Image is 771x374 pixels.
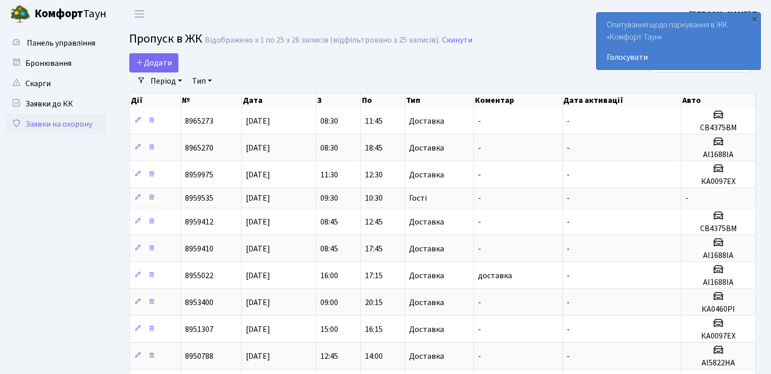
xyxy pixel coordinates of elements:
span: 8951307 [185,324,213,335]
span: 08:30 [320,116,338,127]
span: - [567,216,570,228]
span: [DATE] [246,297,270,308]
span: [DATE] [246,116,270,127]
span: 17:45 [365,243,383,254]
h5: АІ1688ІА [685,251,751,260]
span: - [567,169,570,180]
span: 8950788 [185,351,213,362]
div: Опитування щодо паркування в ЖК «Комфорт Таун» [597,13,760,69]
span: [DATE] [246,216,270,228]
th: Тип [405,93,474,107]
span: Доставка [409,325,444,333]
span: 18:45 [365,142,383,154]
span: - [567,351,570,362]
span: - [567,243,570,254]
button: Переключити навігацію [127,6,152,22]
a: Тип [188,72,216,90]
span: [DATE] [246,324,270,335]
h5: КА0097ЕХ [685,177,751,186]
span: [DATE] [246,169,270,180]
h5: АІ1688ІА [685,278,751,287]
span: 12:45 [320,351,338,362]
span: 8959410 [185,243,213,254]
span: Доставка [409,272,444,280]
span: [DATE] [246,270,270,281]
span: 08:30 [320,142,338,154]
h5: КА0460РІ [685,305,751,314]
a: Період [146,72,186,90]
span: - [478,142,481,154]
img: logo.png [10,4,30,24]
th: Дата [242,93,316,107]
h5: АІ5822НА [685,358,751,368]
span: 8959412 [185,216,213,228]
span: доставка [478,270,512,281]
th: № [181,93,242,107]
span: [DATE] [246,243,270,254]
span: [DATE] [246,142,270,154]
th: З [316,93,360,107]
span: - [567,142,570,154]
h5: КА0097ЕХ [685,331,751,341]
span: 8965273 [185,116,213,127]
th: Коментар [474,93,562,107]
span: - [478,351,481,362]
span: - [685,193,688,204]
th: Дата активації [562,93,681,107]
span: 09:30 [320,193,338,204]
span: Таун [34,6,106,23]
span: Панель управління [27,38,95,49]
span: - [478,297,481,308]
th: Авто [681,93,756,107]
a: Скарги [5,73,106,94]
a: Голосувати [607,51,750,63]
span: 15:00 [320,324,338,335]
span: [DATE] [246,193,270,204]
span: Додати [136,57,172,68]
span: Доставка [409,117,444,125]
span: - [478,193,481,204]
a: Скинути [442,35,472,45]
span: 20:15 [365,297,383,308]
span: - [567,270,570,281]
span: 8955022 [185,270,213,281]
a: Додати [129,53,178,72]
th: По [361,93,405,107]
span: [DATE] [246,351,270,362]
a: Заявки до КК [5,94,106,114]
span: Доставка [409,352,444,360]
span: Пропуск в ЖК [129,30,202,48]
span: - [567,193,570,204]
span: Гості [409,194,427,202]
a: [PERSON_NAME] Т. [689,8,759,20]
span: - [567,116,570,127]
span: - [478,324,481,335]
a: Бронювання [5,53,106,73]
span: 16:00 [320,270,338,281]
span: Доставка [409,218,444,226]
span: 8959535 [185,193,213,204]
span: 8965270 [185,142,213,154]
span: - [478,243,481,254]
span: - [478,116,481,127]
span: 12:30 [365,169,383,180]
div: Відображено з 1 по 25 з 26 записів (відфільтровано з 25 записів). [205,35,440,45]
span: 17:15 [365,270,383,281]
span: Доставка [409,245,444,253]
span: 08:45 [320,216,338,228]
h5: СВ4375ВМ [685,224,751,234]
span: 10:30 [365,193,383,204]
span: 16:15 [365,324,383,335]
span: 09:00 [320,297,338,308]
span: Доставка [409,144,444,152]
span: 08:45 [320,243,338,254]
div: × [749,14,759,24]
span: 14:00 [365,351,383,362]
a: Панель управління [5,33,106,53]
span: 12:45 [365,216,383,228]
span: Доставка [409,298,444,307]
b: Комфорт [34,6,83,22]
span: 11:45 [365,116,383,127]
span: 8953400 [185,297,213,308]
h5: АІ1688ІА [685,150,751,160]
